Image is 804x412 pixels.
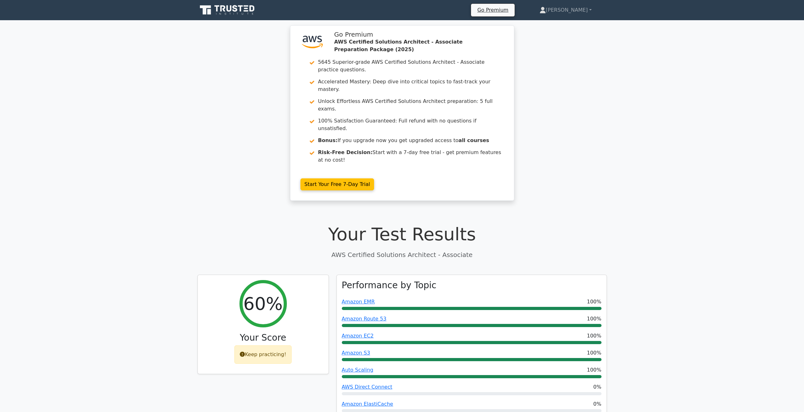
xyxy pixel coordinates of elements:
[587,366,601,374] span: 100%
[342,299,375,305] a: Amazon EMR
[342,367,373,373] a: Auto Scaling
[524,4,607,16] a: [PERSON_NAME]
[243,293,282,314] h2: 60%
[342,384,392,390] a: AWS Direct Connect
[203,332,323,343] h3: Your Score
[300,178,374,190] a: Start Your Free 7-Day Trial
[587,332,601,340] span: 100%
[593,400,601,408] span: 0%
[342,316,387,322] a: Amazon Route 53
[342,401,393,407] a: Amazon ElastiCache
[342,280,437,291] h3: Performance by Topic
[342,350,370,356] a: Amazon S3
[234,345,292,364] div: Keep practicing!
[593,383,601,391] span: 0%
[197,250,607,260] p: AWS Certified Solutions Architect - Associate
[587,315,601,323] span: 100%
[474,6,512,14] a: Go Premium
[587,298,601,306] span: 100%
[342,333,374,339] a: Amazon EC2
[197,224,607,245] h1: Your Test Results
[587,349,601,357] span: 100%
